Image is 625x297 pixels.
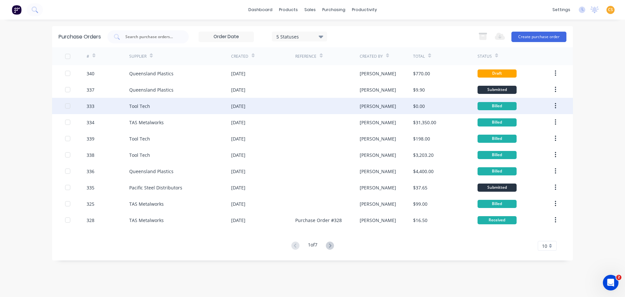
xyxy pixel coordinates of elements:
div: $16.50 [413,217,427,224]
span: 2 [616,275,621,280]
div: 5 Statuses [276,33,323,40]
span: 10 [542,243,547,249]
div: 340 [87,70,94,77]
div: [PERSON_NAME] [360,86,396,93]
div: [DATE] [231,119,245,126]
div: [DATE] [231,135,245,142]
div: [PERSON_NAME] [360,103,396,110]
input: Search purchase orders... [125,34,179,40]
div: 334 [87,119,94,126]
div: Submitted [478,86,517,94]
div: TAS Metalworks [129,217,164,224]
div: Draft [478,69,517,78]
div: Created [231,53,248,59]
div: Billed [478,167,517,175]
div: 328 [87,217,94,224]
div: Status [478,53,492,59]
div: [PERSON_NAME] [360,184,396,191]
div: sales [301,5,319,15]
a: dashboard [245,5,276,15]
div: TAS Metalworks [129,200,164,207]
div: [DATE] [231,86,245,93]
div: [DATE] [231,217,245,224]
div: Supplier [129,53,146,59]
div: Billed [478,135,517,143]
div: 1 of 7 [308,241,317,251]
div: Submitted [478,184,517,192]
div: Queensland Plastics [129,86,174,93]
div: Purchase Order #328 [295,217,342,224]
div: $99.00 [413,200,427,207]
input: Order Date [199,32,254,42]
div: Received [478,216,517,224]
div: products [276,5,301,15]
div: settings [549,5,574,15]
div: 333 [87,103,94,110]
div: $9.90 [413,86,425,93]
div: Billed [478,151,517,159]
div: Purchase Orders [59,33,101,41]
div: [PERSON_NAME] [360,152,396,158]
div: 338 [87,152,94,158]
div: Queensland Plastics [129,168,174,175]
div: 335 [87,184,94,191]
div: [PERSON_NAME] [360,135,396,142]
div: Created By [360,53,383,59]
div: 325 [87,200,94,207]
div: Tool Tech [129,103,150,110]
div: [DATE] [231,184,245,191]
div: # [87,53,89,59]
div: Reference [295,53,316,59]
div: Queensland Plastics [129,70,174,77]
div: 337 [87,86,94,93]
div: $37.65 [413,184,427,191]
div: [DATE] [231,152,245,158]
div: $4,400.00 [413,168,434,175]
div: $0.00 [413,103,425,110]
img: Factory [12,5,21,15]
div: [PERSON_NAME] [360,70,396,77]
div: Tool Tech [129,152,150,158]
div: [DATE] [231,70,245,77]
div: TAS Metalworks [129,119,164,126]
div: 339 [87,135,94,142]
div: Tool Tech [129,135,150,142]
iframe: Intercom live chat [603,275,618,290]
div: [PERSON_NAME] [360,200,396,207]
div: [PERSON_NAME] [360,119,396,126]
div: [DATE] [231,168,245,175]
div: [DATE] [231,103,245,110]
div: [PERSON_NAME] [360,168,396,175]
div: $198.00 [413,135,430,142]
div: purchasing [319,5,349,15]
div: productivity [349,5,380,15]
div: Pacific Steel Distributors [129,184,182,191]
button: Create purchase order [511,32,566,42]
div: Billed [478,102,517,110]
div: 336 [87,168,94,175]
div: $3,203.20 [413,152,434,158]
div: [PERSON_NAME] [360,217,396,224]
span: CS [608,7,613,13]
div: Total [413,53,425,59]
div: Billed [478,200,517,208]
div: [DATE] [231,200,245,207]
div: $31,350.00 [413,119,436,126]
div: Billed [478,118,517,126]
div: $770.00 [413,70,430,77]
